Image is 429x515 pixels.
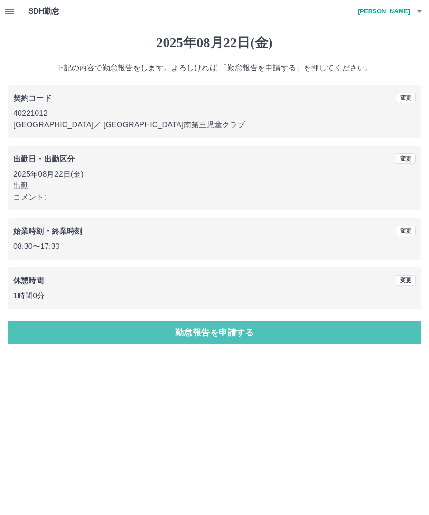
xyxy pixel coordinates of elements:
[396,153,416,164] button: 変更
[13,227,82,235] b: 始業時刻・終業時刻
[13,191,416,203] p: コメント:
[8,62,421,74] p: 下記の内容で勤怠報告をします。よろしければ 「勤怠報告を申請する」を押してください。
[13,94,52,102] b: 契約コード
[13,290,416,302] p: 1時間0分
[13,241,416,252] p: 08:30 〜 17:30
[13,155,75,163] b: 出勤日・出勤区分
[396,275,416,286] button: 変更
[13,277,44,285] b: 休憩時間
[13,169,416,180] p: 2025年08月22日(金)
[396,93,416,103] button: 変更
[13,108,416,119] p: 40221012
[8,321,421,344] button: 勤怠報告を申請する
[8,35,421,51] h1: 2025年08月22日(金)
[396,226,416,236] button: 変更
[13,180,416,191] p: 出勤
[13,119,416,131] p: [GEOGRAPHIC_DATA] ／ [GEOGRAPHIC_DATA]南第三児童クラブ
